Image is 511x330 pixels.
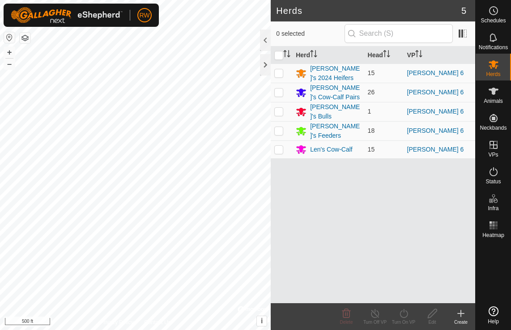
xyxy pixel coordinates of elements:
[484,98,503,104] span: Animals
[144,318,170,326] a: Contact Us
[418,319,447,326] div: Edit
[482,233,504,238] span: Heatmap
[11,7,123,23] img: Gallagher Logo
[447,319,475,326] div: Create
[257,316,267,326] button: i
[310,51,317,59] p-sorticon: Activate to sort
[340,320,353,325] span: Delete
[4,59,15,69] button: –
[283,51,290,59] p-sorticon: Activate to sort
[368,108,371,115] span: 1
[310,83,360,102] div: [PERSON_NAME]'s Cow-Calf Pairs
[368,146,375,153] span: 15
[407,146,464,153] a: [PERSON_NAME] 6
[485,179,501,184] span: Status
[480,125,507,131] span: Neckbands
[479,45,508,50] span: Notifications
[4,32,15,43] button: Reset Map
[404,47,475,64] th: VP
[4,47,15,58] button: +
[486,72,500,77] span: Herds
[488,206,498,211] span: Infra
[364,47,404,64] th: Head
[310,122,360,140] div: [PERSON_NAME]'s Feeders
[407,69,464,76] a: [PERSON_NAME] 6
[415,51,422,59] p-sorticon: Activate to sort
[276,5,461,16] h2: Herds
[488,152,498,157] span: VPs
[276,29,344,38] span: 0 selected
[481,18,506,23] span: Schedules
[139,11,149,20] span: RW
[368,69,375,76] span: 15
[407,89,464,96] a: [PERSON_NAME] 6
[407,127,464,134] a: [PERSON_NAME] 6
[476,303,511,328] a: Help
[20,33,30,43] button: Map Layers
[310,145,353,154] div: Len's Cow-Calf
[310,102,360,121] div: [PERSON_NAME]'s Bulls
[488,319,499,324] span: Help
[345,24,453,43] input: Search (S)
[368,89,375,96] span: 26
[310,64,360,83] div: [PERSON_NAME]'s 2024 Heifers
[292,47,364,64] th: Herd
[368,127,375,134] span: 18
[100,318,134,326] a: Privacy Policy
[461,4,466,17] span: 5
[389,319,418,326] div: Turn On VP
[383,51,390,59] p-sorticon: Activate to sort
[407,108,464,115] a: [PERSON_NAME] 6
[361,319,389,326] div: Turn Off VP
[261,317,263,325] span: i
